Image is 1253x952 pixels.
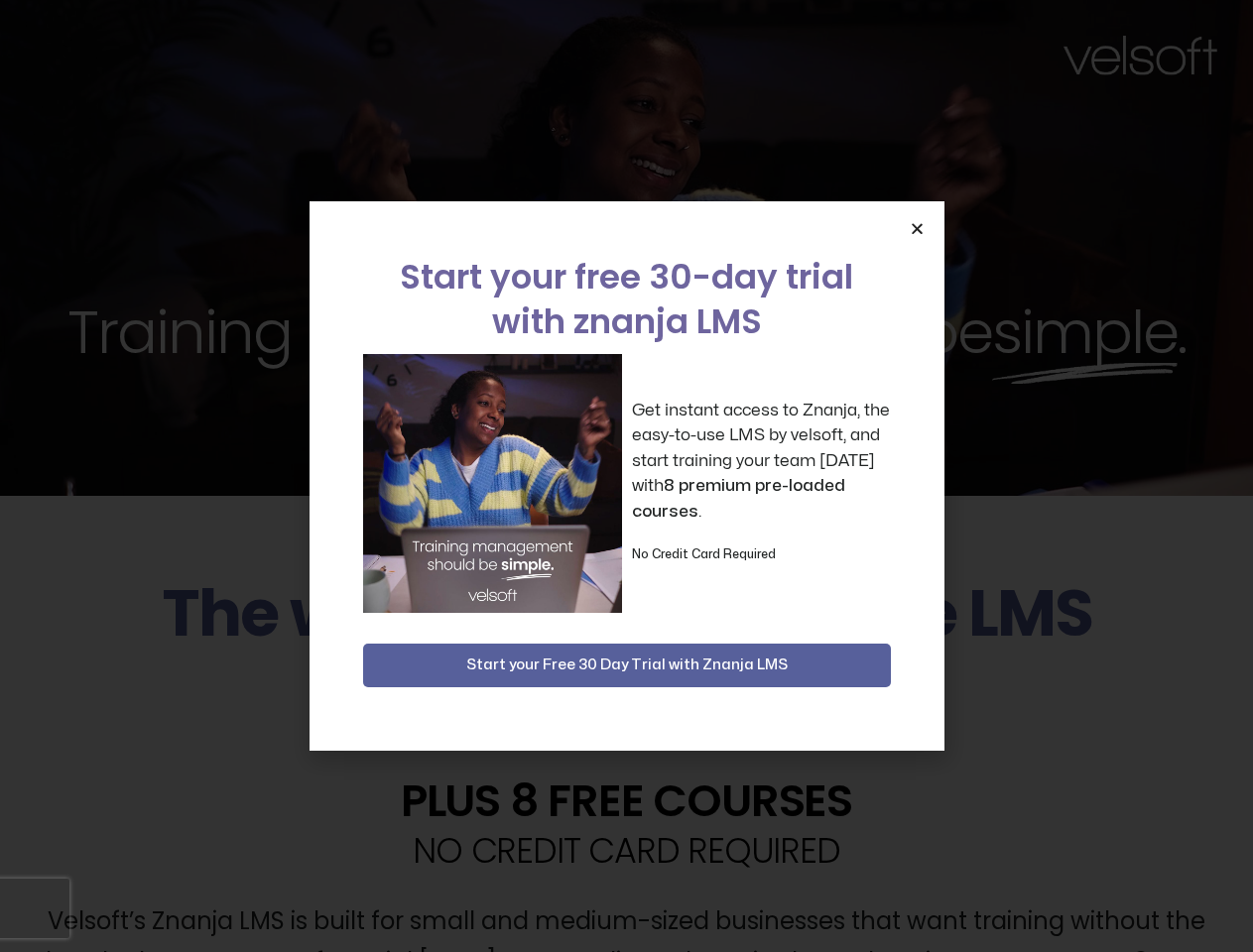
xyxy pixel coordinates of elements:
[363,255,891,344] h2: Start your free 30-day trial with znanja LMS
[632,548,776,560] strong: No Credit Card Required
[632,477,845,520] strong: 8 premium pre-loaded courses
[363,644,891,687] button: Start your Free 30 Day Trial with Znanja LMS
[632,398,891,525] p: Get instant access to Znanja, the easy-to-use LMS by velsoft, and start training your team [DATE]...
[910,221,925,236] a: Close
[363,354,622,613] img: a woman sitting at her laptop dancing
[466,654,788,677] span: Start your Free 30 Day Trial with Znanja LMS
